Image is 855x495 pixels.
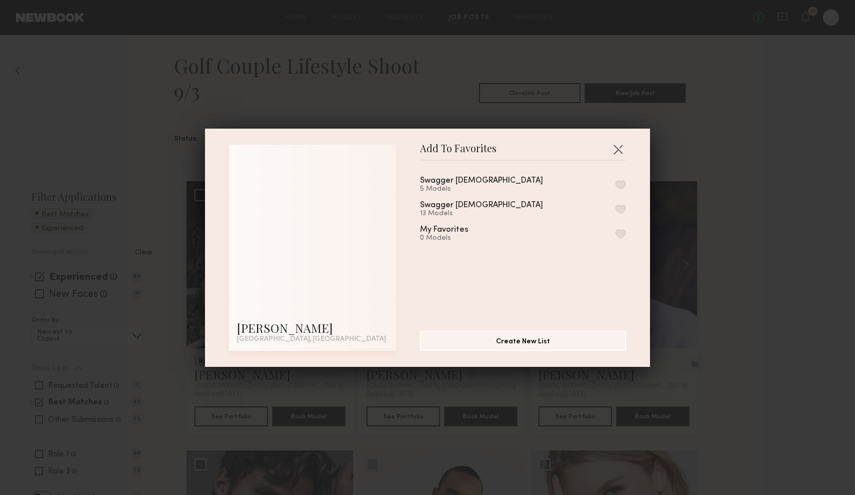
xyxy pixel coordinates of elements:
span: Add To Favorites [420,145,496,160]
div: [GEOGRAPHIC_DATA], [GEOGRAPHIC_DATA] [237,336,388,343]
button: Create New List [420,331,626,351]
div: My Favorites [420,226,468,234]
div: 5 Models [420,185,567,193]
div: Swagger [DEMOGRAPHIC_DATA] [420,201,543,210]
div: Swagger [DEMOGRAPHIC_DATA] [420,177,543,185]
div: 13 Models [420,210,567,218]
div: [PERSON_NAME] [237,320,388,336]
div: 0 Models [420,234,492,242]
button: Close [610,141,626,157]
